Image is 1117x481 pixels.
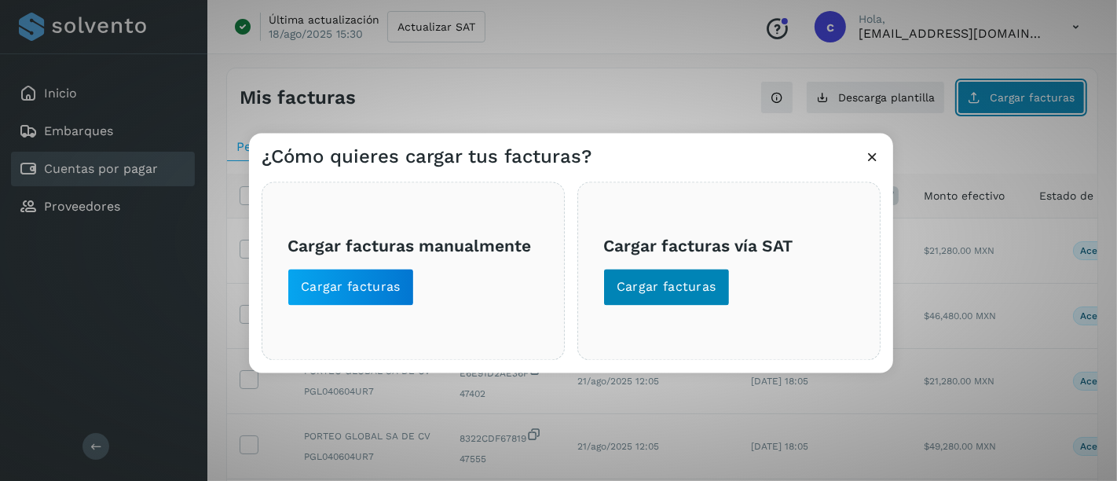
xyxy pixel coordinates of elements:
[262,146,591,169] h3: ¿Cómo quieres cargar tus facturas?
[617,279,716,296] span: Cargar facturas
[603,269,730,307] button: Cargar facturas
[287,236,539,255] h3: Cargar facturas manualmente
[603,236,855,255] h3: Cargar facturas vía SAT
[301,279,401,296] span: Cargar facturas
[287,269,414,307] button: Cargar facturas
